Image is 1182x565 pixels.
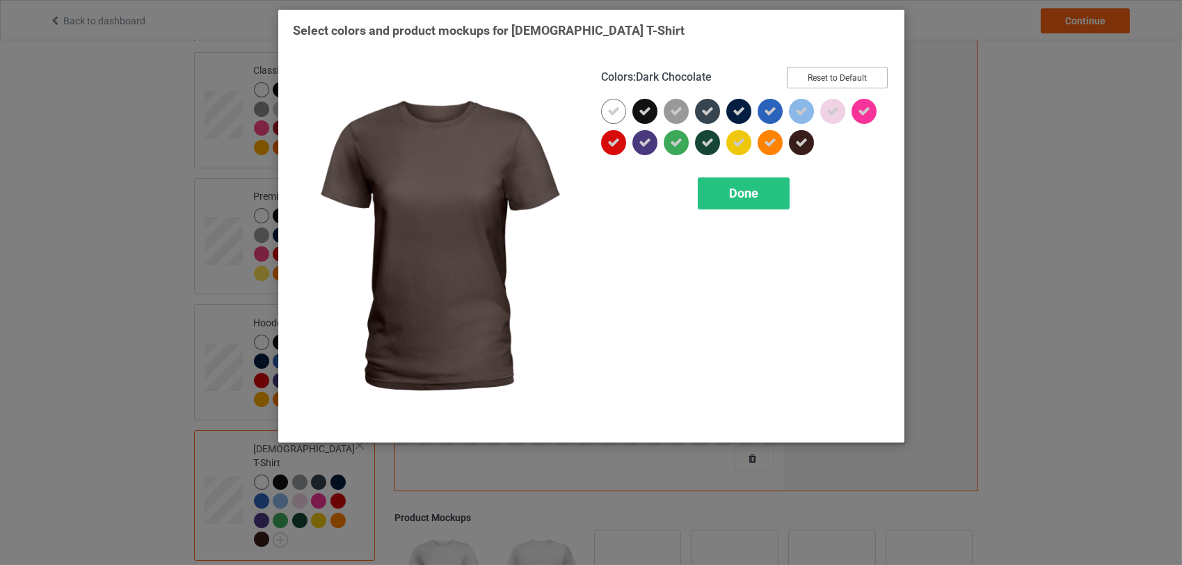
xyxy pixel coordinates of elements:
span: Dark Chocolate [636,70,712,83]
span: Colors [601,70,633,83]
img: regular.jpg [293,67,582,428]
h4: : [601,70,712,85]
span: Done [729,186,758,200]
button: Reset to Default [787,67,888,88]
span: Select colors and product mockups for [DEMOGRAPHIC_DATA] T-Shirt [293,23,685,38]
